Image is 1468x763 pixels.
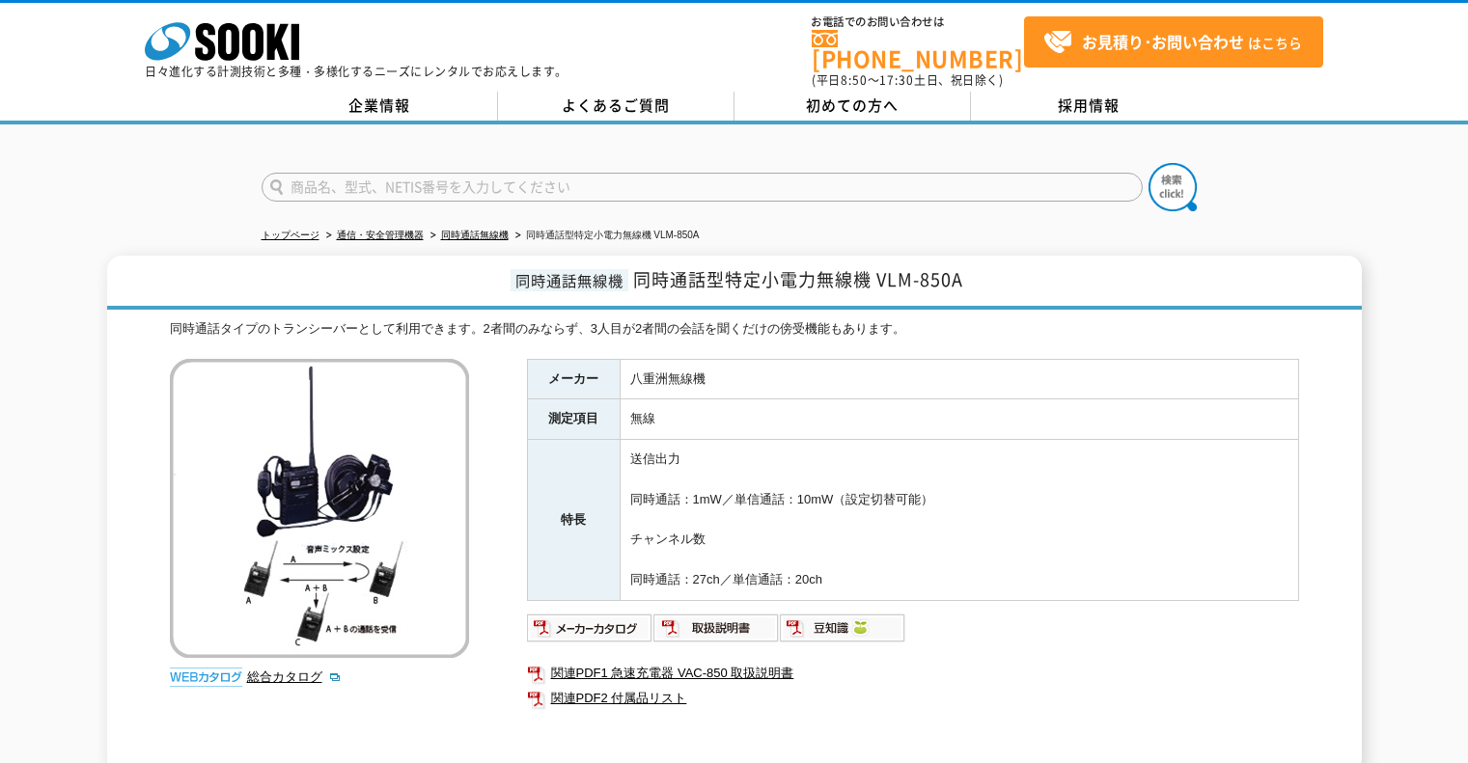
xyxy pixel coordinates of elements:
[620,399,1298,440] td: 無線
[170,359,469,658] img: 同時通話型特定小電力無線機 VLM-850A
[527,686,1299,711] a: 関連PDF2 付属品リスト
[971,92,1207,121] a: 採用情報
[145,66,568,77] p: 日々進化する計測技術と多種・多様化するニーズにレンタルでお応えします。
[633,266,963,292] span: 同時通話型特定小電力無線機 VLM-850A
[620,440,1298,601] td: 送信出力 同時通話：1mW／単信通話：10mW（設定切替可能） チャンネル数 同時通話：27ch／単信通話：20ch
[620,359,1298,399] td: 八重洲無線機
[734,92,971,121] a: 初めての方へ
[879,71,914,89] span: 17:30
[262,173,1143,202] input: 商品名、型式、NETIS番号を入力してください
[1082,30,1244,53] strong: お見積り･お問い合わせ
[1043,28,1302,57] span: はこちら
[653,625,780,640] a: 取扱説明書
[527,661,1299,686] a: 関連PDF1 急速充電器 VAC-850 取扱説明書
[1024,16,1323,68] a: お見積り･お問い合わせはこちら
[441,230,509,240] a: 同時通話無線機
[262,230,319,240] a: トップページ
[337,230,424,240] a: 通信・安全管理機器
[527,440,620,601] th: 特長
[498,92,734,121] a: よくあるご質問
[812,30,1024,69] a: [PHONE_NUMBER]
[780,613,906,643] img: 豆知識
[812,16,1024,28] span: お電話でのお問い合わせは
[527,625,653,640] a: メーカーカタログ
[780,625,906,640] a: 豆知識
[841,71,868,89] span: 8:50
[170,668,242,687] img: webカタログ
[511,269,628,291] span: 同時通話無線機
[527,399,620,440] th: 測定項目
[247,669,342,684] a: 総合カタログ
[527,613,653,643] img: メーカーカタログ
[812,71,1003,89] span: (平日 ～ 土日、祝日除く)
[1149,163,1197,211] img: btn_search.png
[170,319,1299,340] div: 同時通話タイプのトランシーバーとして利用できます。2者間のみならず、3人目が2者間の会話を聞くだけの傍受機能もあります。
[512,226,700,246] li: 同時通話型特定小電力無線機 VLM-850A
[262,92,498,121] a: 企業情報
[806,95,899,116] span: 初めての方へ
[653,613,780,643] img: 取扱説明書
[527,359,620,399] th: メーカー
